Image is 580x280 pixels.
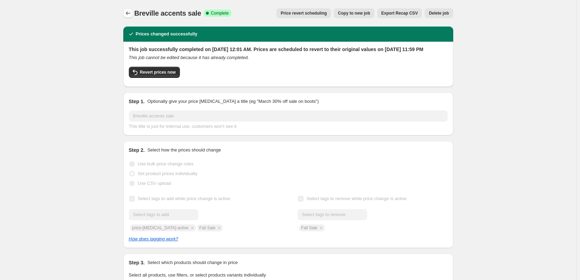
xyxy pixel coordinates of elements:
[276,8,331,18] button: Price revert scheduling
[129,147,145,154] h2: Step 2.
[140,69,176,75] span: Revert prices now
[138,196,230,201] span: Select tags to add while price change is active
[138,171,198,176] span: Set product prices individually
[147,259,238,266] p: Select which products should change in price
[138,161,193,166] span: Use bulk price change rules
[129,209,198,220] input: Select tags to add
[129,259,145,266] h2: Step 3.
[381,10,418,16] span: Export Recap CSV
[129,98,145,105] h2: Step 1.
[211,10,229,16] span: Complete
[147,98,318,105] p: Optionally give your price [MEDICAL_DATA] a title (eg "March 30% off sale on boots")
[281,10,327,16] span: Price revert scheduling
[129,272,266,278] span: Select all products, use filters, or select products variants individually
[338,10,370,16] span: Copy to new job
[307,196,407,201] span: Select tags to remove while price change is active
[129,110,448,122] input: 30% off holiday sale
[123,8,133,18] button: Price change jobs
[429,10,449,16] span: Delete job
[298,209,367,220] input: Select tags to remove
[425,8,453,18] button: Delete job
[136,31,198,38] h2: Prices changed successfully
[138,181,171,186] span: Use CSV upload
[334,8,374,18] button: Copy to new job
[377,8,422,18] button: Export Recap CSV
[129,55,249,60] i: This job cannot be edited because it has already completed.
[129,46,448,53] h2: This job successfully completed on [DATE] 12:01 AM. Prices are scheduled to revert to their origi...
[147,147,221,154] p: Select how the prices should change
[129,67,180,78] button: Revert prices now
[129,236,178,241] a: How does tagging work?
[129,124,237,129] span: This title is just for internal use, customers won't see it
[134,9,201,17] span: Breville accents sale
